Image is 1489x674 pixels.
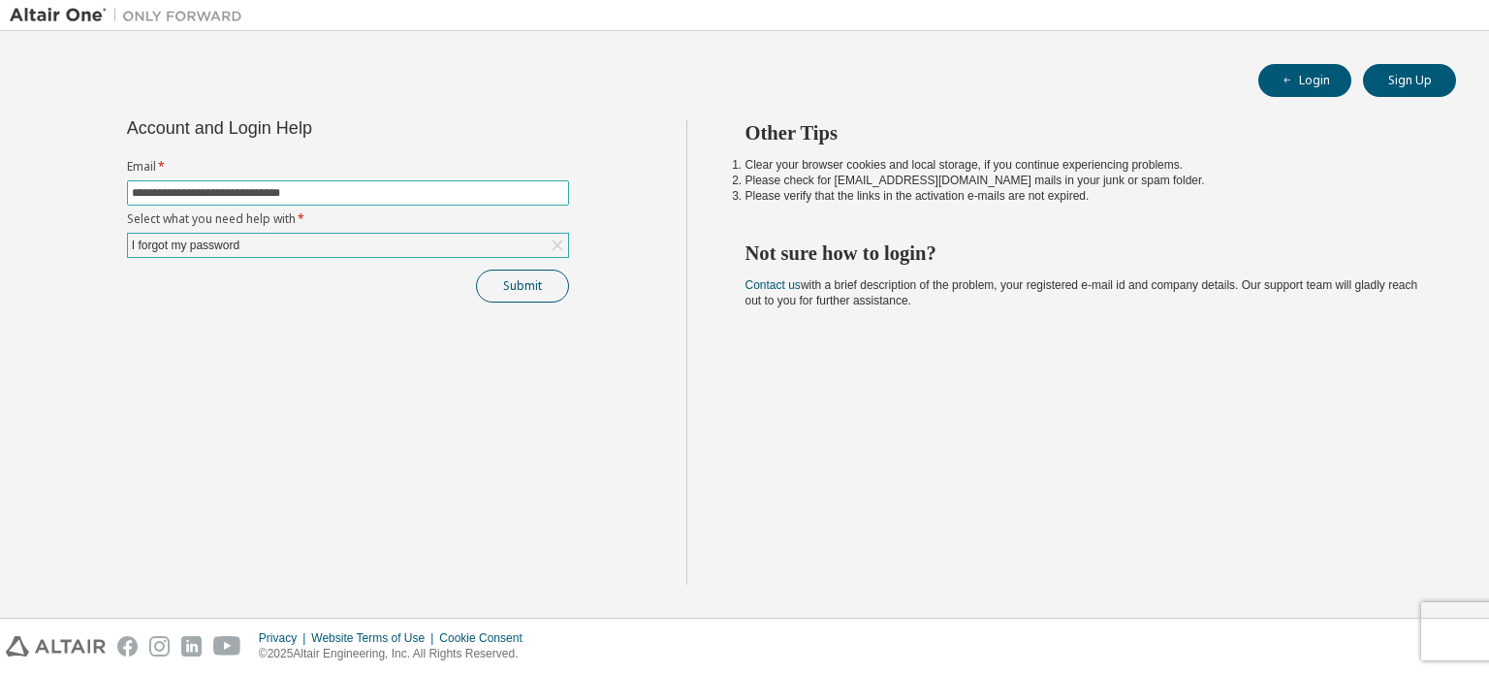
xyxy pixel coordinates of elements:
img: linkedin.svg [181,636,202,657]
img: facebook.svg [117,636,138,657]
div: Privacy [259,630,311,646]
div: Cookie Consent [439,630,533,646]
div: I forgot my password [129,235,242,256]
label: Select what you need help with [127,211,569,227]
button: Sign Up [1363,64,1456,97]
li: Please check for [EMAIL_ADDRESS][DOMAIN_NAME] mails in your junk or spam folder. [745,173,1422,188]
img: Altair One [10,6,252,25]
img: youtube.svg [213,636,241,657]
h2: Not sure how to login? [745,241,1422,266]
div: Account and Login Help [127,120,481,136]
img: altair_logo.svg [6,636,106,657]
p: © 2025 Altair Engineering, Inc. All Rights Reserved. [259,646,534,662]
h2: Other Tips [745,120,1422,145]
span: with a brief description of the problem, your registered e-mail id and company details. Our suppo... [745,278,1418,307]
button: Submit [476,270,569,303]
label: Email [127,159,569,175]
button: Login [1258,64,1351,97]
div: Website Terms of Use [311,630,439,646]
a: Contact us [745,278,801,292]
li: Please verify that the links in the activation e-mails are not expired. [745,188,1422,204]
img: instagram.svg [149,636,170,657]
li: Clear your browser cookies and local storage, if you continue experiencing problems. [745,157,1422,173]
div: I forgot my password [128,234,568,257]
